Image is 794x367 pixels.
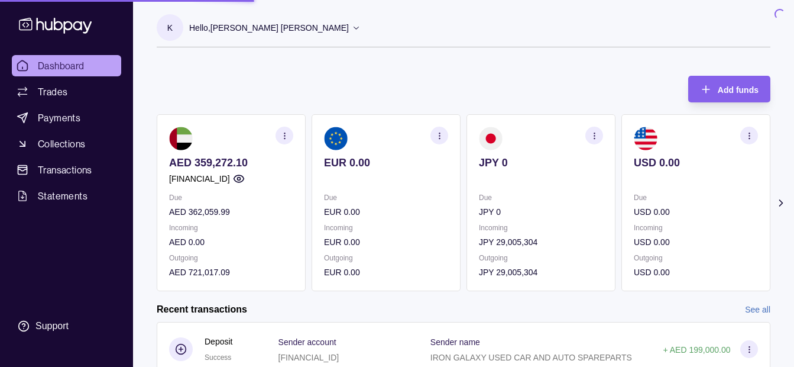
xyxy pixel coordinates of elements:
img: us [634,127,657,150]
a: Transactions [12,159,121,181]
span: Statements [38,189,87,203]
img: ae [169,127,193,150]
p: AED 362,059.99 [169,205,293,218]
a: Collections [12,133,121,154]
p: [FINANCIAL_ID] [278,353,339,362]
p: Hello, [PERSON_NAME] [PERSON_NAME] [189,21,349,34]
span: Dashboard [38,59,85,73]
div: Support [35,320,69,333]
p: Incoming [169,221,293,234]
p: EUR 0.00 [324,156,448,169]
p: Outgoing [169,252,293,265]
p: Due [479,191,603,204]
p: USD 0.00 [634,266,758,279]
button: Add funds [688,76,770,102]
p: JPY 29,005,304 [479,236,603,249]
p: Sender account [278,337,336,347]
p: Due [169,191,293,204]
a: Trades [12,81,121,102]
span: Success [205,353,231,362]
span: Payments [38,111,80,125]
a: Statements [12,185,121,207]
p: Sender name [430,337,480,347]
p: JPY 29,005,304 [479,266,603,279]
h2: Recent transactions [157,303,247,316]
p: Outgoing [479,252,603,265]
p: AED 721,017.09 [169,266,293,279]
p: JPY 0 [479,156,603,169]
p: Incoming [634,221,758,234]
p: Outgoing [324,252,448,265]
span: Transactions [38,163,92,177]
span: Trades [38,85,67,99]
a: Dashboard [12,55,121,76]
p: K [167,21,173,34]
p: USD 0.00 [634,156,758,169]
p: Deposit [205,335,232,348]
p: USD 0.00 [634,205,758,218]
p: [FINANCIAL_ID] [169,172,230,185]
p: AED 359,272.10 [169,156,293,169]
p: EUR 0.00 [324,266,448,279]
p: EUR 0.00 [324,205,448,218]
p: Incoming [479,221,603,234]
p: USD 0.00 [634,236,758,249]
a: Payments [12,107,121,128]
img: jp [479,127,503,150]
a: Support [12,314,121,339]
p: AED 0.00 [169,236,293,249]
a: See all [745,303,770,316]
img: eu [324,127,348,150]
span: Add funds [718,85,759,95]
p: Due [324,191,448,204]
p: Due [634,191,758,204]
p: JPY 0 [479,205,603,218]
p: IRON GALAXY USED CAR AND AUTO SPAREPARTS [430,353,632,362]
p: EUR 0.00 [324,236,448,249]
span: Collections [38,137,85,151]
p: + AED 199,000.00 [663,345,730,355]
p: Incoming [324,221,448,234]
p: Outgoing [634,252,758,265]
